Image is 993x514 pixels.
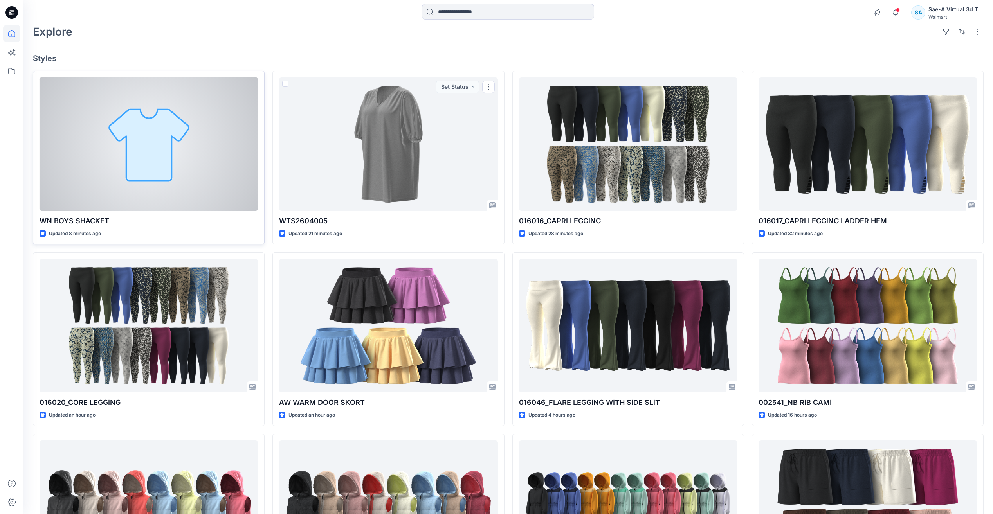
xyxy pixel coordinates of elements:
[49,230,101,238] p: Updated 8 minutes ago
[928,14,983,20] div: Walmart
[279,259,497,392] a: AW WARM DOOR SKORT
[519,216,737,226] p: 016016_CAPRI LEGGING
[40,259,258,392] a: 016020_CORE LEGGING
[759,397,977,408] p: 002541_NB RIB CAMI
[279,397,497,408] p: AW WARM DOOR SKORT
[49,411,96,419] p: Updated an hour ago
[928,5,983,14] div: Sae-A Virtual 3d Team
[768,411,817,419] p: Updated 16 hours ago
[288,411,335,419] p: Updated an hour ago
[288,230,342,238] p: Updated 21 minutes ago
[759,77,977,211] a: 016017_CAPRI LEGGING LADDER HEM
[279,77,497,211] a: WTS2604005
[40,216,258,226] p: WN BOYS SHACKET
[759,259,977,392] a: 002541_NB RIB CAMI
[519,259,737,392] a: 016046_FLARE LEGGING WITH SIDE SLIT
[528,230,583,238] p: Updated 28 minutes ago
[759,216,977,226] p: 016017_CAPRI LEGGING LADDER HEM
[911,5,925,20] div: SA
[768,230,823,238] p: Updated 32 minutes ago
[40,397,258,408] p: 016020_CORE LEGGING
[519,77,737,211] a: 016016_CAPRI LEGGING
[528,411,575,419] p: Updated 4 hours ago
[279,216,497,226] p: WTS2604005
[33,54,984,63] h4: Styles
[40,77,258,211] a: WN BOYS SHACKET
[519,397,737,408] p: 016046_FLARE LEGGING WITH SIDE SLIT
[33,25,72,38] h2: Explore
